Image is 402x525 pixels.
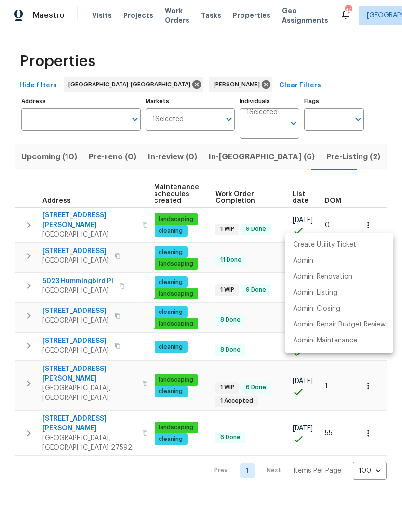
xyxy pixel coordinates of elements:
p: Admin: Closing [293,304,340,314]
p: Admin: Listing [293,288,337,298]
p: Admin: Renovation [293,272,352,282]
p: Admin [293,256,313,266]
p: Admin: Maintenance [293,336,357,346]
p: Create Utility Ticket [293,240,356,250]
p: Admin: Repair Budget Review [293,320,386,330]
